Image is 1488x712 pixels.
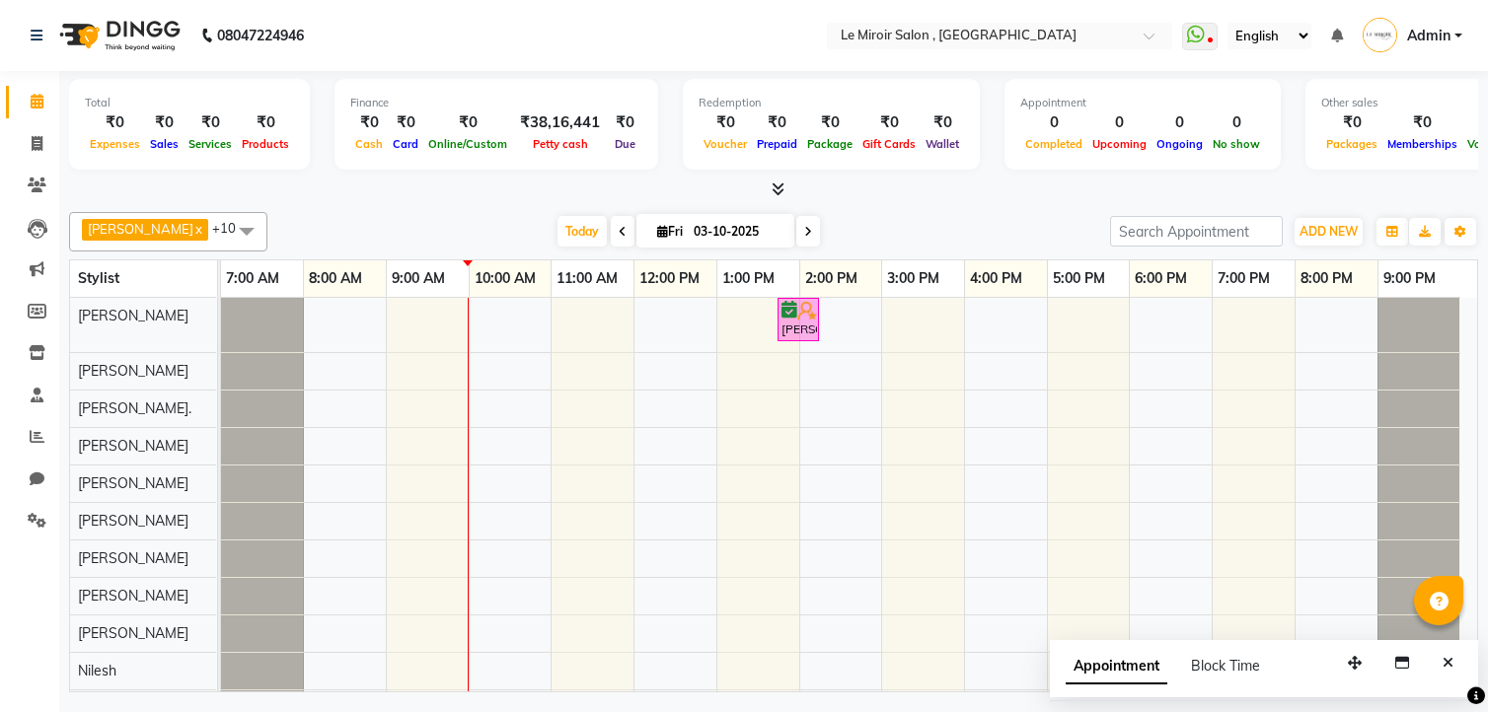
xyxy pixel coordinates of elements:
span: [PERSON_NAME]. [78,399,191,417]
div: [PERSON_NAME], TK01, 01:45 PM-02:15 PM, INNOA Touch up(2 inches) [780,301,817,338]
span: Package [802,137,857,151]
span: [PERSON_NAME] [88,221,193,237]
a: 3:00 PM [882,264,944,293]
div: ₹0 [145,111,184,134]
span: Stylist [78,269,119,287]
a: 7:00 PM [1213,264,1275,293]
span: Admin [1407,26,1451,46]
a: x [193,221,202,237]
span: Petty cash [528,137,593,151]
button: Close [1434,648,1462,678]
span: Wallet [921,137,964,151]
input: Search Appointment [1110,216,1283,247]
span: Fri [652,224,688,239]
span: No show [1208,137,1265,151]
div: ₹0 [608,111,642,134]
a: 5:00 PM [1048,264,1110,293]
a: 12:00 PM [634,264,705,293]
a: 8:00 AM [304,264,367,293]
span: [PERSON_NAME] [78,307,188,324]
div: ₹0 [423,111,512,134]
button: ADD NEW [1295,218,1363,246]
div: 0 [1020,111,1087,134]
span: Memberships [1382,137,1462,151]
span: Upcoming [1087,137,1152,151]
span: Products [237,137,294,151]
span: Voucher [699,137,752,151]
span: Services [184,137,237,151]
div: ₹0 [388,111,423,134]
a: 6:00 PM [1130,264,1192,293]
a: 9:00 AM [387,264,450,293]
span: Sales [145,137,184,151]
img: Admin [1363,18,1397,52]
span: [PERSON_NAME] [78,437,188,455]
input: 2025-10-03 [688,217,786,247]
img: logo [50,8,186,63]
span: Gift Cards [857,137,921,151]
div: ₹0 [350,111,388,134]
span: Completed [1020,137,1087,151]
span: [PERSON_NAME] [78,549,188,567]
span: Due [610,137,640,151]
span: Ongoing [1152,137,1208,151]
a: 1:00 PM [717,264,780,293]
span: Today [558,216,607,247]
a: 7:00 AM [221,264,284,293]
div: ₹38,16,441 [512,111,608,134]
div: ₹0 [752,111,802,134]
div: Redemption [699,95,964,111]
div: Appointment [1020,95,1265,111]
div: 0 [1152,111,1208,134]
div: ₹0 [1321,111,1382,134]
a: 4:00 PM [965,264,1027,293]
div: 0 [1208,111,1265,134]
div: Total [85,95,294,111]
span: [PERSON_NAME] [78,362,188,380]
div: ₹0 [921,111,964,134]
b: 08047224946 [217,8,304,63]
a: 10:00 AM [470,264,541,293]
span: +10 [212,220,251,236]
div: ₹0 [857,111,921,134]
span: Appointment [1066,649,1167,684]
div: ₹0 [802,111,857,134]
span: Nilesh [78,662,116,679]
div: ₹0 [237,111,294,134]
span: [PERSON_NAME] [78,624,188,642]
div: ₹0 [1382,111,1462,134]
span: Online/Custom [423,137,512,151]
span: Prepaid [752,137,802,151]
div: 0 [1087,111,1152,134]
a: 11:00 AM [552,264,623,293]
span: Card [388,137,423,151]
a: 9:00 PM [1378,264,1441,293]
span: [PERSON_NAME] [78,474,188,492]
span: Packages [1321,137,1382,151]
span: Block Time [1191,657,1260,675]
a: 2:00 PM [800,264,862,293]
span: Cash [350,137,388,151]
div: ₹0 [699,111,752,134]
span: [PERSON_NAME] [78,587,188,605]
div: Finance [350,95,642,111]
span: [PERSON_NAME] [78,512,188,530]
a: 8:00 PM [1296,264,1358,293]
div: ₹0 [85,111,145,134]
span: Expenses [85,137,145,151]
div: ₹0 [184,111,237,134]
span: ADD NEW [1300,224,1358,239]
